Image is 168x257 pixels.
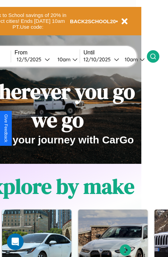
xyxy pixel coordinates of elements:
[15,56,52,63] button: 12/5/2025
[54,56,72,63] div: 10am
[70,18,116,24] b: BACK2SCHOOL20
[7,233,24,250] div: Open Intercom Messenger
[17,56,45,63] div: 12 / 5 / 2025
[119,56,147,63] button: 10am
[3,114,8,142] div: Give Feedback
[83,56,114,63] div: 12 / 10 / 2025
[83,50,147,56] label: Until
[52,56,80,63] button: 10am
[121,56,140,63] div: 10am
[15,50,80,56] label: From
